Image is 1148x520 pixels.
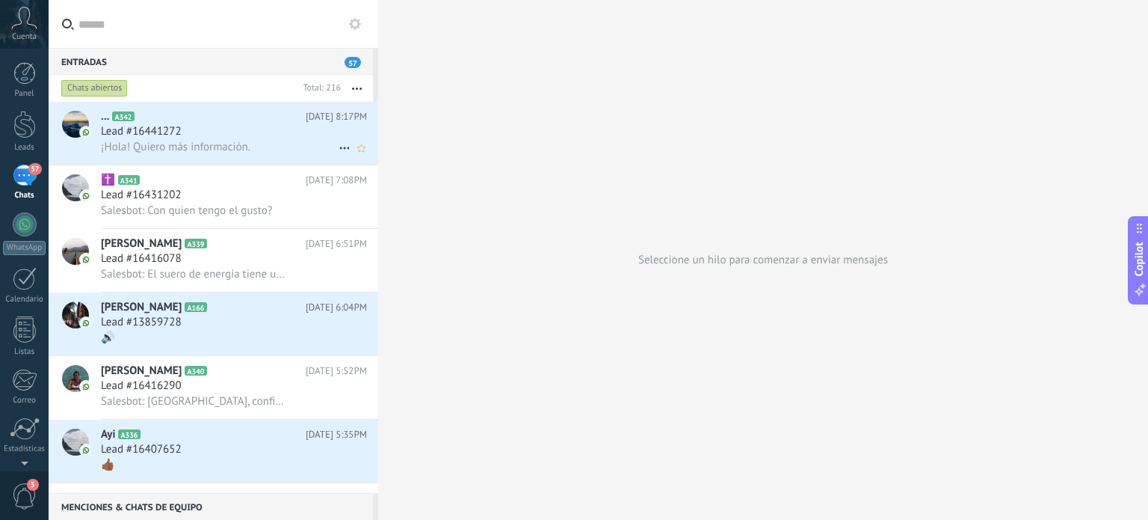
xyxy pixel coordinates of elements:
span: 👍🏾 [101,458,115,472]
span: Ayi [101,427,115,442]
span: Salesbot: Con quien tengo el gusto? [101,204,272,218]
span: [PERSON_NAME] [101,236,182,251]
span: A336 [118,429,140,439]
span: A166 [185,302,206,312]
a: avataricon✝️A341[DATE] 7:08PMLead #16431202Salesbot: Con quien tengo el gusto? [49,165,378,228]
span: [PERSON_NAME] [101,300,182,315]
span: [DATE] 5:35PM [306,427,367,442]
div: Entradas [49,48,373,75]
span: 57 [28,163,41,175]
div: Panel [3,89,46,99]
span: ✝️ [101,173,115,188]
span: Copilot [1132,242,1147,276]
span: [DATE] 6:51PM [306,236,367,251]
span: [PERSON_NAME] [101,491,182,506]
div: Menciones & Chats de equipo [49,493,373,520]
span: [PERSON_NAME] [101,364,182,379]
span: Lead #16416078 [101,251,182,266]
a: avatariconAyiA336[DATE] 5:35PMLead #16407652👍🏾 [49,420,378,483]
img: icon [81,445,91,456]
div: Correo [3,396,46,406]
span: [DATE] 8:17PM [306,109,367,124]
span: [DATE] 5:52PM [306,364,367,379]
div: Listas [3,347,46,357]
img: icon [81,382,91,392]
button: Más [341,75,373,102]
span: A339 [185,239,206,248]
div: Total: 216 [297,81,341,96]
img: icon [81,127,91,138]
a: avataricon[PERSON_NAME]A339[DATE] 6:51PMLead #16416078Salesbot: El suero de energía tiene un cost... [49,229,378,292]
span: Lead #16431202 [101,188,182,203]
span: [DATE] 7:08PM [306,173,367,188]
span: Lead #16416290 [101,379,182,394]
div: Leads [3,143,46,153]
div: Calendario [3,295,46,305]
span: Lead #13859728 [101,315,182,330]
span: Salesbot: [GEOGRAPHIC_DATA], confirmado pago mes de octubre [101,394,285,409]
img: icon [81,191,91,201]
span: A340 [185,366,206,376]
span: [DATE] 6:04PM [306,300,367,315]
div: Estadísticas [3,444,46,454]
div: WhatsApp [3,241,46,255]
span: ... [101,109,109,124]
img: icon [81,318,91,328]
span: A342 [112,111,134,121]
span: [DATE] 5:28PM [306,491,367,506]
span: 57 [345,57,361,68]
span: 🔊 [101,331,115,345]
span: A341 [118,175,140,185]
a: avataricon[PERSON_NAME]A166[DATE] 6:04PMLead #13859728🔊 [49,293,378,355]
span: Lead #16407652 [101,442,182,457]
div: Chats abiertos [61,79,128,97]
span: Lead #16441272 [101,124,182,139]
a: avataricon[PERSON_NAME]A340[DATE] 5:52PMLead #16416290Salesbot: [GEOGRAPHIC_DATA], confirmado pag... [49,356,378,419]
span: Cuenta [12,32,37,42]
span: 5 [27,479,39,491]
span: ¡Hola! Quiero más información. [101,140,250,154]
img: icon [81,254,91,265]
div: Chats [3,191,46,201]
span: Salesbot: El suero de energía tiene un costo de 200.000 el básico y 250.000 el plus [101,267,285,281]
a: avataricon...A342[DATE] 8:17PMLead #16441272¡Hola! Quiero más información. [49,102,378,165]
